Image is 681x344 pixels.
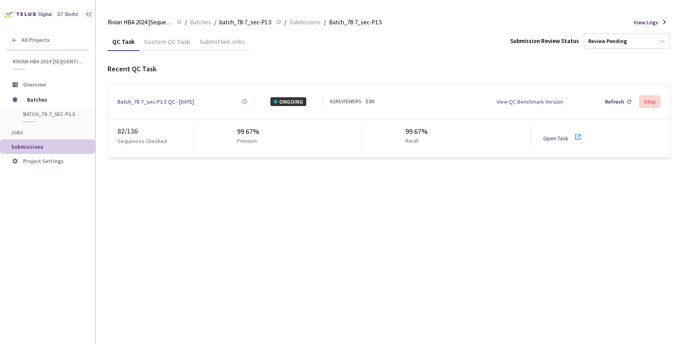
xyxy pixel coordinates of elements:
[497,97,563,106] div: View QC Benchmark Version
[22,37,50,43] span: All Projects
[57,10,78,18] div: GT Studio
[284,18,286,27] li: /
[23,81,46,88] span: Overview
[11,129,23,136] span: Jobs
[543,135,568,142] a: Open Task
[117,137,167,145] p: Sequences Checked
[366,98,374,106] a: Edit
[108,18,172,27] span: Rivian HBA 2024 [Sequential]
[405,126,428,137] div: 99.67%
[290,18,321,27] span: Submissions
[644,98,656,105] div: Stop
[634,18,658,27] span: View Logs
[108,37,139,51] div: QC Task
[23,157,64,165] span: Project Settings
[324,18,326,27] li: /
[219,18,272,27] span: batch_78-7_sec-P1.5
[117,97,194,106] a: Batch_78-7_sec-P1.5 QC - [DATE]
[237,126,260,137] div: 99.67%
[11,143,43,150] span: Submissions
[270,97,306,106] div: ONGOING
[190,18,211,27] span: Batches
[139,37,195,51] div: Custom QC Task
[27,92,82,108] span: Batches
[188,18,213,26] a: Batches
[23,111,82,118] span: batch_78-7_sec-P1.5
[214,18,216,27] li: /
[13,58,84,65] span: Rivian HBA 2024 [Sequential]
[195,37,249,51] div: Submitted Jobs
[405,137,425,145] p: Recall
[588,37,627,45] div: Review Pending
[329,18,382,27] span: Batch_78-7_sec-P1.5
[185,18,187,27] li: /
[288,18,322,26] a: Submissions
[237,137,257,145] p: Precision
[108,63,671,75] div: Recent QC Task
[330,98,361,106] div: 62 REVIEWERS
[510,36,579,46] div: Submission Review Status
[605,97,624,106] div: Refresh
[117,126,193,137] div: 82 / 136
